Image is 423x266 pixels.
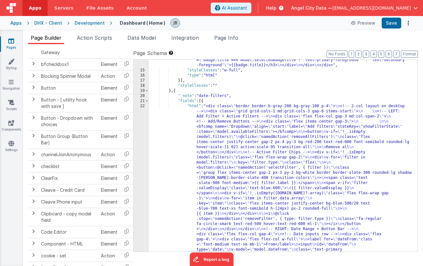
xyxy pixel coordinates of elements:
[134,88,149,93] div: 19
[38,82,98,94] td: Button
[38,226,98,238] td: Code Editor
[38,58,98,70] td: bfcheckbox1
[134,83,149,88] div: 18
[378,51,384,58] button: 5
[134,68,149,73] div: 15
[38,149,98,160] td: channelJoinAnonymous
[98,226,120,238] td: Element
[211,3,251,13] button: AI Assistant
[98,238,120,250] td: Element
[38,112,98,130] td: Button - Dropdown with choices
[38,160,98,172] td: checklist
[133,49,167,57] span: Page Schema
[10,20,22,26] div: Apps
[98,250,120,262] td: Action
[327,51,347,58] button: No Folds
[355,51,362,58] button: 2
[38,184,98,196] td: Cleave - Credit Card
[98,160,120,172] td: Element
[291,5,332,11] span: Angel City Data —
[134,99,149,104] div: 21
[38,208,98,226] td: Clipboard - copy model field
[38,94,98,112] td: Button - [ utility hook with save ]
[98,94,120,112] td: Element
[349,51,354,58] button: 1
[134,93,149,99] div: 20
[34,20,62,26] div: DHX - Client
[98,70,120,82] td: Action
[86,5,114,11] span: File Assets
[127,35,156,41] span: Data Model
[134,78,149,83] div: 17
[98,196,120,208] td: Element
[98,112,120,130] td: Element
[77,35,112,41] span: Action Scripts
[363,51,369,58] button: 3
[393,51,400,58] button: 7
[38,130,98,149] td: Button Group (Button Bar)
[171,35,199,41] span: Integration
[98,172,120,184] td: Element
[222,5,247,11] span: AI Assistant
[98,58,120,70] td: Element
[75,20,105,26] div: Development
[404,19,413,28] button: Options
[332,5,411,11] span: [EMAIL_ADDRESS][DOMAIN_NAME]
[31,35,61,41] span: Page Builder
[347,18,379,28] button: Preview
[98,130,120,149] td: Element
[370,51,377,58] button: 4
[214,35,238,41] span: Page Info
[29,5,41,11] span: Apps
[291,5,418,11] button: Angel City Data — [EMAIL_ADDRESS][DOMAIN_NAME]
[38,40,98,58] td: Authorize Payment Gateway
[38,238,98,250] td: Component - HTML
[190,253,233,266] iframe: Marker.io feedback button
[386,51,392,58] button: 6
[38,70,98,82] td: Blocking Spinner Modal
[98,208,120,226] td: Action
[38,250,98,262] td: cookie - set
[54,5,73,11] span: Servers
[98,149,120,160] td: Action
[98,40,120,58] td: Element
[38,196,98,208] td: Cleave Phone input
[171,19,180,28] img: 9990944320bbc1bcb8cfbc08cd9c0949
[266,5,276,11] span: Help
[120,20,165,25] h4: Dashboard ( Home )
[401,51,418,58] button: Format
[98,82,120,94] td: Element
[134,73,149,78] div: 16
[382,18,401,28] button: Save
[98,184,120,196] td: Element
[38,172,98,184] td: ClearFix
